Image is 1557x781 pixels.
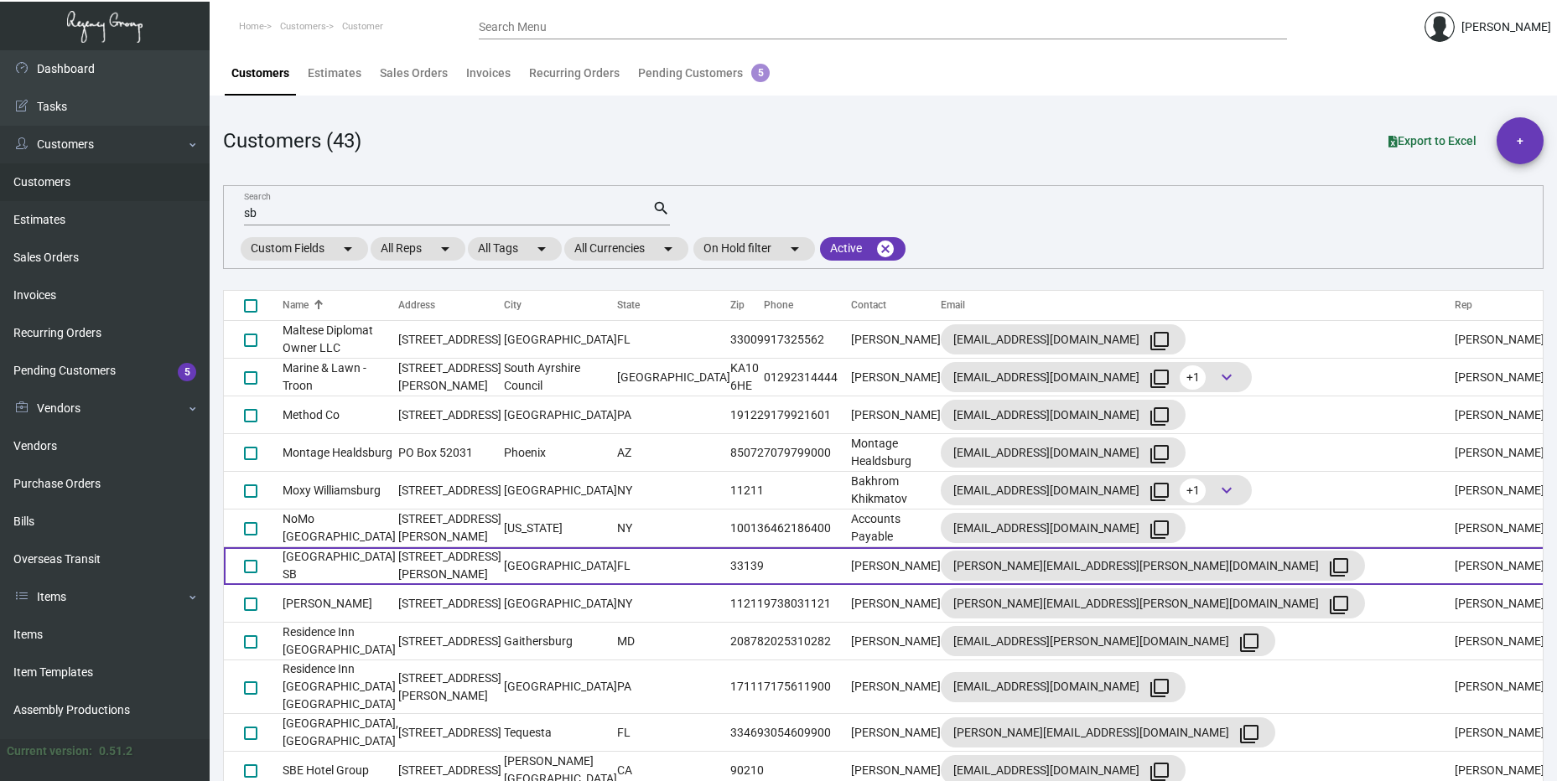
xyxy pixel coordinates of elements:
[283,321,398,359] td: Maltese Diplomat Owner LLC
[941,291,1455,322] th: Email
[283,472,398,509] td: Moxy Williamsburg
[283,298,398,313] div: Name
[953,515,1173,541] div: [EMAIL_ADDRESS][DOMAIN_NAME]
[851,623,941,660] td: [PERSON_NAME]
[1455,660,1544,714] td: [PERSON_NAME]
[730,472,764,509] td: 11211
[504,298,522,313] div: City
[280,21,326,32] span: Customers
[1388,134,1477,147] span: Export to Excel
[398,714,504,752] td: [STREET_ADDRESS]
[342,21,383,32] span: Customer
[504,472,617,509] td: [GEOGRAPHIC_DATA]
[1217,480,1237,500] span: keyboard_arrow_down
[1455,714,1544,752] td: [PERSON_NAME]
[851,547,941,585] td: [PERSON_NAME]
[764,623,851,660] td: 2025310282
[380,65,448,82] div: Sales Orders
[1239,724,1259,744] mat-icon: filter_none
[617,396,730,434] td: PA
[283,396,398,434] td: Method Co
[693,237,815,261] mat-chip: On Hold filter
[1455,321,1544,359] td: [PERSON_NAME]
[1517,117,1523,164] span: +
[1425,12,1455,42] img: admin@bootstrapmaster.com
[820,237,906,261] mat-chip: Active
[851,321,941,359] td: [PERSON_NAME]
[338,239,358,259] mat-icon: arrow_drop_down
[730,298,745,313] div: Zip
[239,21,264,32] span: Home
[851,359,941,396] td: [PERSON_NAME]
[1150,406,1170,427] mat-icon: filter_none
[504,396,617,434] td: [GEOGRAPHIC_DATA]
[504,660,617,714] td: [GEOGRAPHIC_DATA]
[1150,678,1170,698] mat-icon: filter_none
[851,298,941,313] div: Contact
[1455,472,1544,509] td: [PERSON_NAME]
[730,359,764,396] td: KA10 6HE
[1150,520,1170,540] mat-icon: filter_none
[308,65,361,82] div: Estimates
[1180,365,1206,390] span: +1
[1375,126,1490,156] button: Export to Excel
[851,396,941,434] td: [PERSON_NAME]
[504,714,617,752] td: Tequesta
[504,547,617,585] td: [GEOGRAPHIC_DATA]
[241,237,368,261] mat-chip: Custom Fields
[1150,482,1170,502] mat-icon: filter_none
[730,714,764,752] td: 33469
[1329,557,1349,577] mat-icon: filter_none
[851,472,941,509] td: Bakhrom Khikmatov
[1150,444,1170,464] mat-icon: filter_none
[851,509,941,547] td: Accounts Payable
[504,298,617,313] div: City
[617,714,730,752] td: FL
[283,509,398,547] td: NoMo [GEOGRAPHIC_DATA]
[1455,509,1544,547] td: [PERSON_NAME]
[851,714,941,752] td: [PERSON_NAME]
[851,660,941,714] td: [PERSON_NAME]
[283,547,398,585] td: [GEOGRAPHIC_DATA] SB
[953,439,1173,466] div: [EMAIL_ADDRESS][DOMAIN_NAME]
[1217,367,1237,387] span: keyboard_arrow_down
[953,326,1173,353] div: [EMAIL_ADDRESS][DOMAIN_NAME]
[1239,633,1259,653] mat-icon: filter_none
[953,719,1263,746] div: [PERSON_NAME][EMAIL_ADDRESS][DOMAIN_NAME]
[564,237,688,261] mat-chip: All Currencies
[283,585,398,623] td: [PERSON_NAME]
[283,359,398,396] td: Marine & Lawn - Troon
[764,714,851,752] td: 3054609900
[1150,369,1170,389] mat-icon: filter_none
[617,623,730,660] td: MD
[953,364,1239,390] div: [EMAIL_ADDRESS][DOMAIN_NAME]
[466,65,511,82] div: Invoices
[529,65,620,82] div: Recurring Orders
[617,472,730,509] td: NY
[231,65,289,82] div: Customers
[730,585,764,623] td: 11211
[435,239,455,259] mat-icon: arrow_drop_down
[504,434,617,472] td: Phoenix
[504,585,617,623] td: [GEOGRAPHIC_DATA]
[283,298,309,313] div: Name
[764,434,851,472] td: 7079799000
[658,239,678,259] mat-icon: arrow_drop_down
[617,298,730,313] div: State
[730,396,764,434] td: 19122
[1455,359,1544,396] td: [PERSON_NAME]
[638,65,770,82] div: Pending Customers
[953,401,1173,428] div: [EMAIL_ADDRESS][DOMAIN_NAME]
[764,298,793,313] div: Phone
[398,434,504,472] td: PO Box 52031
[398,585,504,623] td: [STREET_ADDRESS]
[1455,396,1544,434] td: [PERSON_NAME]
[764,359,851,396] td: 01292314444
[953,628,1263,654] div: [EMAIL_ADDRESS][PERSON_NAME][DOMAIN_NAME]
[1455,298,1472,313] div: Rep
[99,742,132,760] div: 0.51.2
[371,237,465,261] mat-chip: All Reps
[398,472,504,509] td: [STREET_ADDRESS]
[1329,595,1349,615] mat-icon: filter_none
[504,623,617,660] td: Gaithersburg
